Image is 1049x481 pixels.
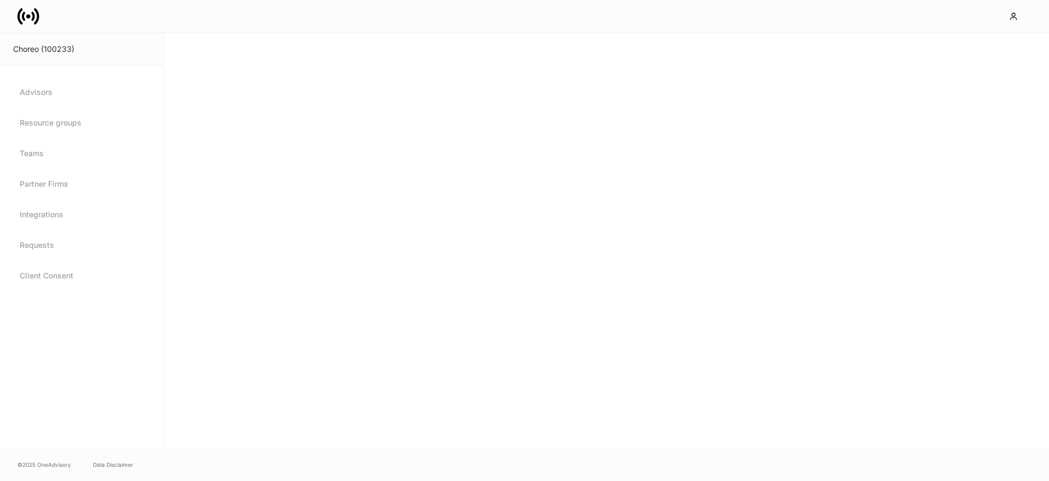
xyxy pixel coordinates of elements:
[13,263,150,289] a: Client Consent
[17,460,71,469] span: © 2025 OneAdvisory
[13,44,150,55] div: Choreo (100233)
[13,201,150,228] a: Integrations
[13,79,150,105] a: Advisors
[13,110,150,136] a: Resource groups
[13,171,150,197] a: Partner Firms
[13,140,150,167] a: Teams
[13,232,150,258] a: Requests
[93,460,133,469] a: Data Disclaimer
